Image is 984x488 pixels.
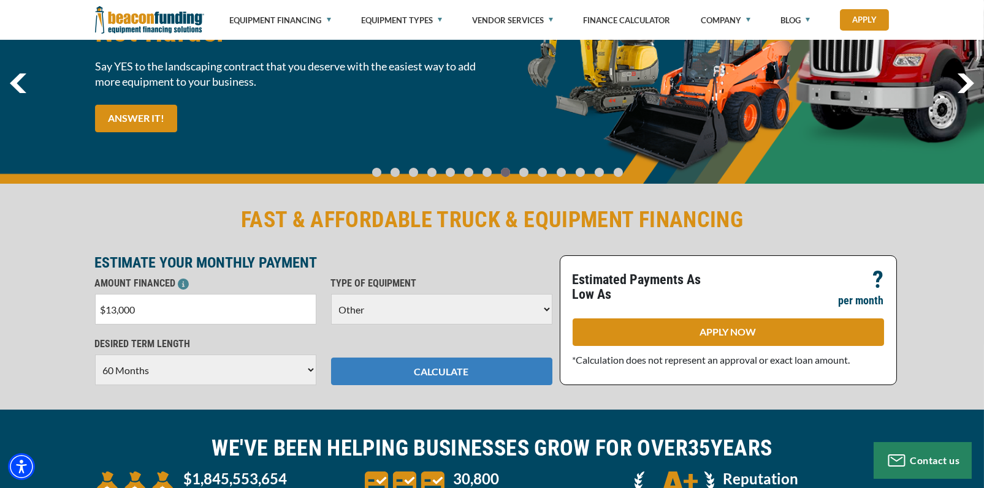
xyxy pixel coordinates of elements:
span: *Calculation does not represent an approval or exact loan amount. [573,354,850,366]
div: Accessibility Menu [8,453,35,480]
a: Go To Slide 3 [425,167,440,178]
h2: FAST & AFFORDABLE TRUCK & EQUIPMENT FINANCING [95,206,890,234]
a: previous [10,73,26,93]
p: TYPE OF EQUIPMENT [331,276,552,291]
p: AMOUNT FINANCED [95,276,316,291]
a: Go To Slide 13 [611,167,626,178]
a: next [957,73,974,93]
p: ESTIMATE YOUR MONTHLY PAYMENT [95,255,552,270]
h2: WE'VE BEEN HELPING BUSINESSES GROW FOR OVER YEARS [95,434,890,462]
span: Contact us [910,454,960,466]
a: Go To Slide 5 [462,167,476,178]
a: Go To Slide 9 [535,167,550,178]
a: Go To Slide 11 [573,167,588,178]
p: 30,800 [454,471,571,486]
a: Go To Slide 8 [517,167,532,178]
a: Go To Slide 0 [370,167,384,178]
p: DESIRED TERM LENGTH [95,337,316,351]
p: Estimated Payments As Low As [573,272,721,302]
span: 35 [688,435,711,461]
p: Reputation [723,471,848,486]
button: Contact us [874,442,972,479]
input: $ [95,294,316,325]
a: Go To Slide 7 [498,167,513,178]
a: Go To Slide 6 [480,167,495,178]
a: Go To Slide 2 [406,167,421,178]
button: CALCULATE [331,358,552,385]
img: Right Navigator [957,73,974,93]
a: Apply [840,9,889,31]
a: Go To Slide 1 [388,167,403,178]
img: Left Navigator [10,73,26,93]
p: $1,845,553,654 [184,471,306,486]
a: Go To Slide 4 [443,167,458,178]
a: ANSWER IT! [95,105,177,132]
p: per month [839,293,884,308]
a: Go To Slide 10 [554,167,569,178]
a: Go To Slide 12 [592,167,607,178]
span: Say YES to the landscaping contract that you deserve with the easiest way to add more equipment t... [95,59,485,89]
a: APPLY NOW [573,318,884,346]
p: ? [873,272,884,287]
